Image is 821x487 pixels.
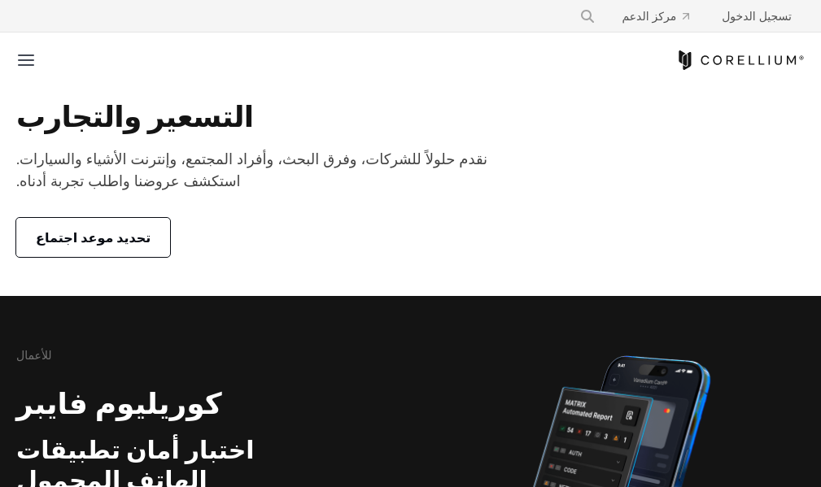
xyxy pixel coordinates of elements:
[16,98,253,134] font: التسعير والتجارب
[622,9,676,23] font: مركز الدعم
[16,348,52,362] font: للأعمال
[16,150,487,189] font: نقدم حلولاً للشركات، وفرق البحث، وأفراد المجتمع، وإنترنت الأشياء والسيارات. استكشف عروضنا واطلب ت...
[36,229,151,246] font: تحديد موعد اجتماع
[573,2,602,31] button: يبحث
[722,9,792,23] font: تسجيل الدخول
[566,2,805,31] div: قائمة التنقل
[16,385,222,421] font: كوريليوم فايبر
[16,218,170,257] a: تحديد موعد اجتماع
[675,50,805,70] a: كوريليوم هوم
